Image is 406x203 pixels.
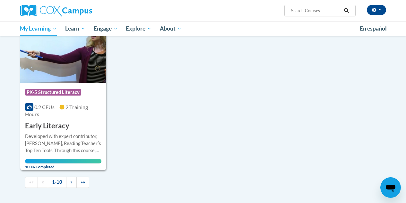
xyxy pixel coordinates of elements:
a: Previous [38,177,48,188]
a: My Learning [16,21,61,36]
div: Main menu [15,21,391,36]
span: »» [81,179,85,185]
button: Account Settings [367,5,386,15]
a: 1-10 [48,177,66,188]
span: PK-5 Structured Literacy [25,89,81,96]
h3: Early Literacy [25,121,69,131]
span: My Learning [20,25,57,32]
span: 100% Completed [25,159,101,169]
img: Course Logo [20,17,106,83]
span: Learn [65,25,85,32]
span: «« [29,179,34,185]
a: Next [66,177,77,188]
a: Explore [122,21,156,36]
span: Explore [126,25,151,32]
div: Your progress [25,159,101,163]
a: Cox Campus [20,5,136,16]
a: Learn [61,21,90,36]
span: « [42,179,44,185]
span: About [160,25,182,32]
a: End [76,177,89,188]
span: 0.2 CEUs [34,104,55,110]
span: » [70,179,73,185]
a: Begining [25,177,38,188]
span: Engage [94,25,118,32]
iframe: Button to launch messaging window [380,177,401,198]
a: Engage [90,21,122,36]
button: Search [341,7,351,14]
a: En español [356,22,391,35]
a: Course LogoPK-5 Structured Literacy0.2 CEUs2 Training Hours Early LiteracyDeveloped with expert c... [20,17,106,170]
input: Search Courses [290,7,341,14]
a: About [156,21,186,36]
img: Cox Campus [20,5,92,16]
span: En español [360,25,387,32]
div: Developed with expert contributor, [PERSON_NAME], Reading Teacherʹs Top Ten Tools. Through this c... [25,133,101,154]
